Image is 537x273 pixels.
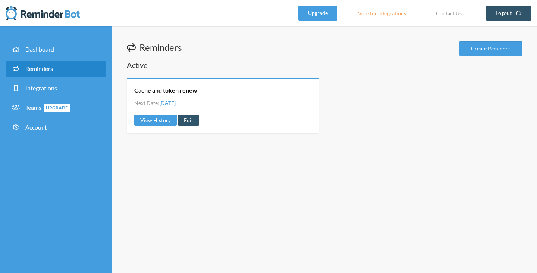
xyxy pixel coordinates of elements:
[44,104,70,112] span: Upgrade
[25,84,57,91] span: Integrations
[6,61,106,77] a: Reminders
[127,41,182,54] h1: Reminders
[134,115,177,126] a: View History
[427,6,471,21] a: Contact Us
[349,6,415,21] a: Vote for Integrations
[159,100,176,106] span: [DATE]
[25,65,53,72] span: Reminders
[127,60,522,70] h2: Active
[6,41,106,58] a: Dashboard
[6,119,106,136] a: Account
[25,124,47,131] span: Account
[134,86,197,94] a: Cache and token renew
[25,46,54,53] span: Dashboard
[134,99,176,107] li: Next Date:
[6,6,80,21] img: Reminder Bot
[298,6,337,21] a: Upgrade
[6,99,106,116] a: TeamsUpgrade
[6,80,106,96] a: Integrations
[25,104,70,111] span: Teams
[178,115,199,126] a: Edit
[459,41,522,56] a: Create Reminder
[486,6,532,21] a: Logout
